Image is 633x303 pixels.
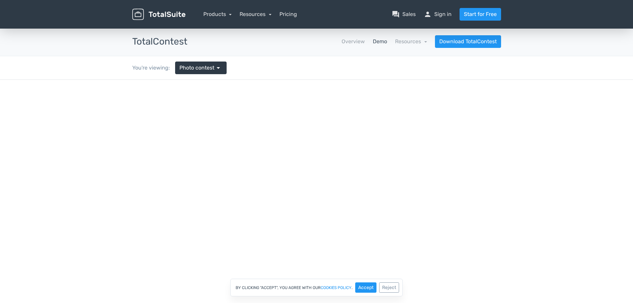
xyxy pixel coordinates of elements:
[435,35,501,48] a: Download TotalContest
[395,38,427,45] a: Resources
[179,64,214,72] span: Photo contest
[230,279,403,296] div: By clicking "Accept", you agree with our .
[203,11,232,17] a: Products
[460,8,501,21] a: Start for Free
[355,282,376,293] button: Accept
[321,286,352,290] a: cookies policy
[175,62,227,74] a: Photo contest arrow_drop_down
[342,38,365,46] a: Overview
[132,37,187,47] h3: TotalContest
[424,10,452,18] a: personSign in
[240,11,271,17] a: Resources
[379,282,399,293] button: Reject
[392,10,416,18] a: question_answerSales
[214,64,222,72] span: arrow_drop_down
[132,9,185,20] img: TotalSuite for WordPress
[424,10,432,18] span: person
[392,10,400,18] span: question_answer
[373,38,387,46] a: Demo
[132,64,175,72] div: You're viewing:
[279,10,297,18] a: Pricing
